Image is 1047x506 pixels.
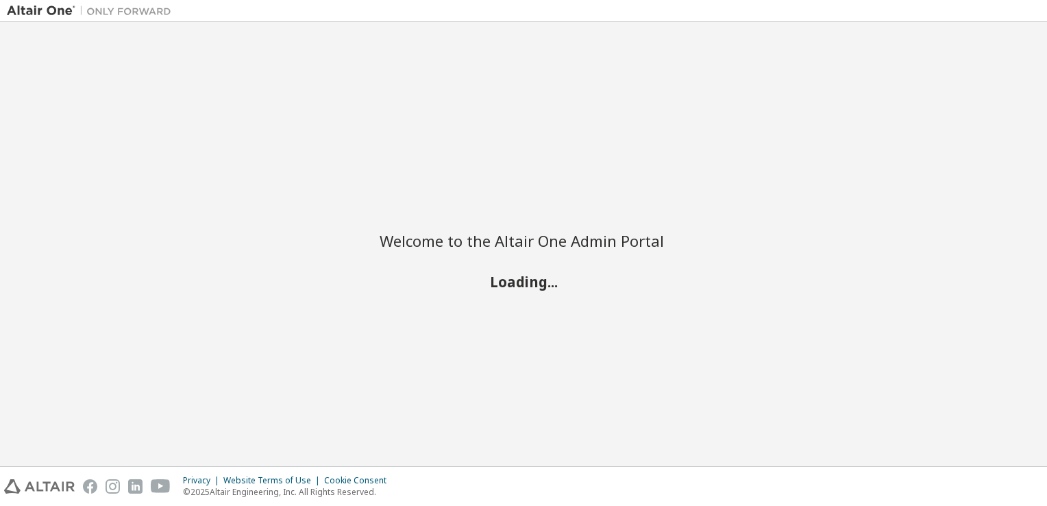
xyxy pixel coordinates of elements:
[223,475,324,486] div: Website Terms of Use
[183,475,223,486] div: Privacy
[106,479,120,494] img: instagram.svg
[7,4,178,18] img: Altair One
[324,475,395,486] div: Cookie Consent
[151,479,171,494] img: youtube.svg
[128,479,143,494] img: linkedin.svg
[380,273,667,291] h2: Loading...
[4,479,75,494] img: altair_logo.svg
[380,231,667,250] h2: Welcome to the Altair One Admin Portal
[183,486,395,498] p: © 2025 Altair Engineering, Inc. All Rights Reserved.
[83,479,97,494] img: facebook.svg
